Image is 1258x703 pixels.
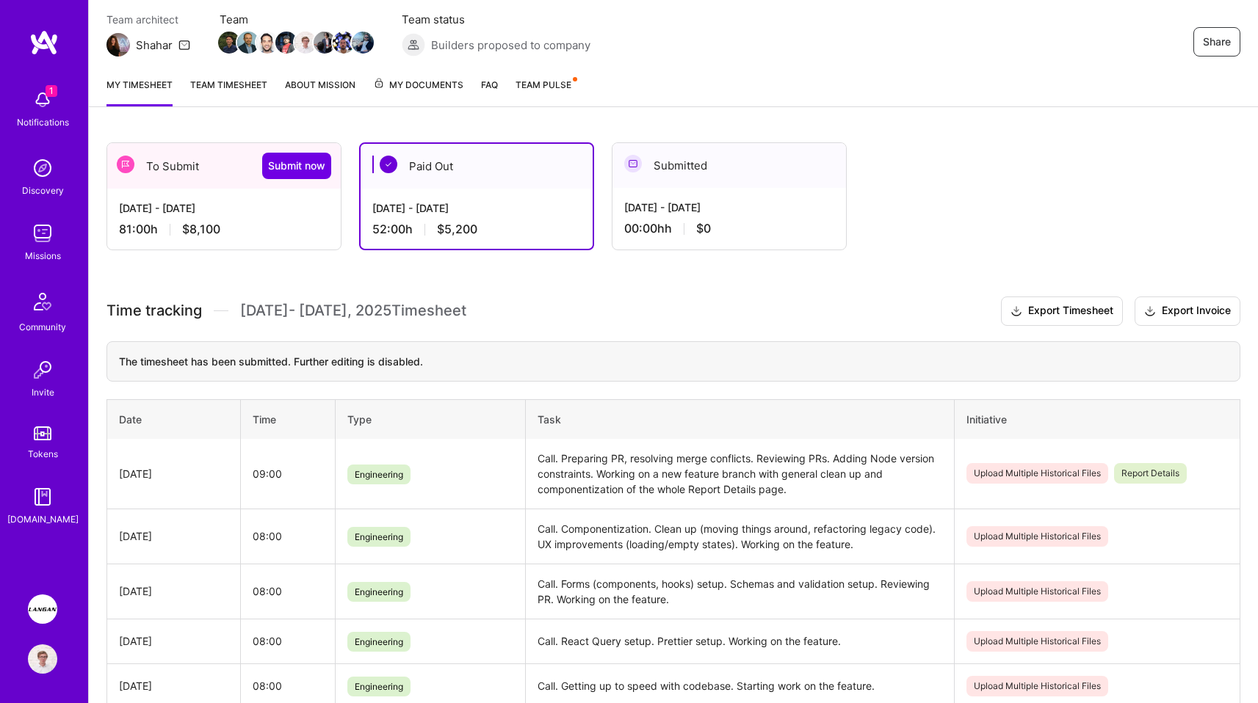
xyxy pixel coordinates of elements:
a: Team Member Avatar [220,30,239,55]
td: Call. Preparing PR, resolving merge conflicts. Reviewing PRs. Adding Node version constraints. Wo... [526,439,954,509]
a: Team Pulse [516,77,576,106]
img: tokens [34,426,51,440]
a: FAQ [481,77,498,106]
a: Team Member Avatar [334,30,353,55]
span: Engineering [347,677,411,696]
button: Export Invoice [1135,296,1240,326]
img: Team Member Avatar [294,32,317,54]
td: 08:00 [240,564,336,619]
div: Missions [25,248,61,263]
a: Team Member Avatar [239,30,258,55]
img: Team Member Avatar [256,32,278,54]
th: Time [240,399,336,439]
th: Type [336,399,526,439]
img: Submitted [624,155,642,172]
span: Upload Multiple Historical Files [966,631,1108,652]
td: 09:00 [240,439,336,509]
span: Share [1203,34,1231,49]
div: Discovery [22,183,64,198]
img: Paid Out [380,156,397,173]
span: My Documents [373,77,463,93]
div: 52:00 h [372,222,581,237]
i: icon Download [1144,304,1156,319]
div: Notifications [17,114,69,130]
div: To Submit [107,143,341,189]
th: Date [107,399,241,439]
span: Upload Multiple Historical Files [966,676,1108,696]
img: Team Architect [106,33,130,57]
span: Report Details [1114,463,1187,484]
div: [DATE] [119,633,228,649]
span: Upload Multiple Historical Files [966,526,1108,547]
img: Team Member Avatar [218,32,240,54]
img: Team Member Avatar [275,32,297,54]
img: Community [25,284,60,319]
a: My Documents [373,77,463,106]
span: $5,200 [437,222,477,237]
a: Team Member Avatar [315,30,334,55]
div: [DATE] - [DATE] [119,200,329,216]
a: Team timesheet [190,77,267,106]
span: Engineering [347,465,411,484]
a: Team Member Avatar [353,30,372,55]
button: Export Timesheet [1001,296,1123,326]
img: Team Member Avatar [314,32,336,54]
a: Team Member Avatar [277,30,296,55]
td: 08:00 [240,619,336,663]
img: User Avatar [28,644,57,674]
span: Upload Multiple Historical Files [966,463,1108,484]
div: [DOMAIN_NAME] [7,511,79,527]
th: Task [526,399,954,439]
img: discovery [28,153,57,183]
a: My timesheet [106,77,173,106]
img: Langan: AI-Copilot for Environmental Site Assessment [28,594,57,624]
img: Team Member Avatar [333,32,355,54]
span: Team [220,12,372,27]
img: Team Member Avatar [237,32,259,54]
div: Submitted [612,143,846,188]
button: Submit now [262,153,331,179]
span: $0 [696,221,711,236]
a: User Avatar [24,644,61,674]
div: Community [19,319,66,335]
img: To Submit [117,156,134,173]
span: Team Pulse [516,79,571,90]
span: Time tracking [106,302,202,320]
a: Langan: AI-Copilot for Environmental Site Assessment [24,594,61,624]
span: Upload Multiple Historical Files [966,581,1108,602]
img: Team Member Avatar [352,32,374,54]
i: icon Mail [178,39,190,51]
div: [DATE] [119,678,228,693]
img: teamwork [28,219,57,248]
img: Builders proposed to company [402,33,425,57]
div: Paid Out [361,144,593,189]
span: Engineering [347,632,411,652]
a: Team Member Avatar [258,30,277,55]
span: Builders proposed to company [431,37,590,53]
a: Team Member Avatar [296,30,315,55]
div: The timesheet has been submitted. Further editing is disabled. [106,341,1240,382]
i: icon Download [1011,304,1022,319]
div: [DATE] - [DATE] [372,200,581,216]
td: Call. Componentization. Clean up (moving things around, refactoring legacy code). UX improvements... [526,509,954,564]
span: $8,100 [182,222,220,237]
td: Call. React Query setup. Prettier setup. Working on the feature. [526,619,954,663]
div: 00:00h h [624,221,834,236]
td: 08:00 [240,509,336,564]
a: About Mission [285,77,355,106]
span: Team status [402,12,590,27]
img: bell [28,85,57,114]
span: [DATE] - [DATE] , 2025 Timesheet [240,302,466,320]
div: [DATE] [119,528,228,544]
button: Share [1193,27,1240,57]
div: [DATE] - [DATE] [624,200,834,215]
div: [DATE] [119,583,228,599]
th: Initiative [954,399,1240,439]
div: [DATE] [119,466,228,481]
div: Shahar [136,37,173,53]
div: 81:00 h [119,222,329,237]
span: Submit now [268,159,325,173]
span: 1 [46,85,57,97]
div: Invite [32,385,54,400]
img: logo [29,29,59,56]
